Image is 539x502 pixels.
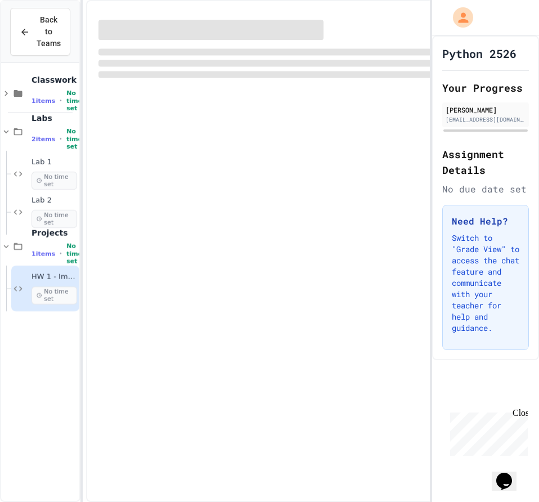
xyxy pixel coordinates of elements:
span: • [60,135,62,144]
div: Chat with us now!Close [5,5,78,71]
div: [EMAIL_ADDRESS][DOMAIN_NAME] [446,115,525,124]
span: • [60,249,62,258]
button: Back to Teams [10,8,70,56]
h3: Need Help? [452,214,519,228]
span: No time set [66,128,82,150]
span: Lab 2 [32,196,77,205]
span: No time set [32,210,77,228]
iframe: chat widget [492,457,528,491]
span: Classwork [32,75,77,85]
span: Lab 1 [32,158,77,167]
span: 1 items [32,97,55,105]
h2: Your Progress [442,80,529,96]
span: HW 1 - Image Sequence [32,272,77,282]
span: • [60,96,62,105]
div: [PERSON_NAME] [446,105,525,115]
div: My Account [441,5,476,30]
span: No time set [66,243,82,265]
span: Back to Teams [37,14,61,50]
span: No time set [32,286,77,304]
div: No due date set [442,182,529,196]
span: 1 items [32,250,55,258]
p: Switch to "Grade View" to access the chat feature and communicate with your teacher for help and ... [452,232,519,334]
span: No time set [66,89,82,112]
iframe: chat widget [446,408,528,456]
h2: Assignment Details [442,146,529,178]
span: No time set [32,172,77,190]
h1: Python 2526 [442,46,516,61]
span: Projects [32,228,77,238]
span: Labs [32,113,77,123]
span: 2 items [32,136,55,143]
